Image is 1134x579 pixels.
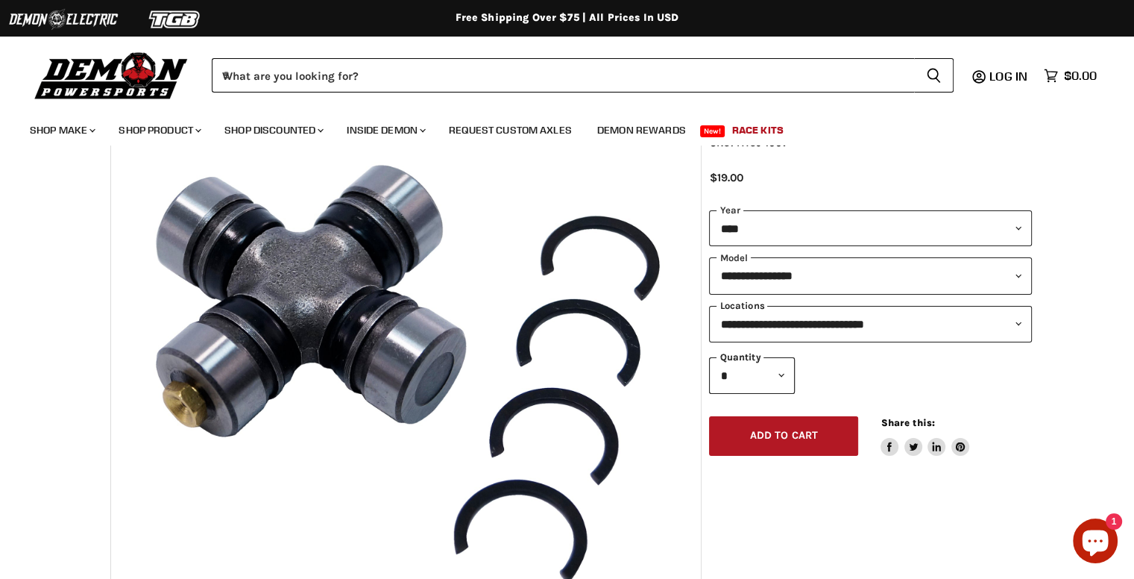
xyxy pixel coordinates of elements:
a: $0.00 [1036,65,1104,87]
span: New! [700,125,725,137]
select: year [709,210,1031,247]
img: TGB Logo 2 [119,5,231,34]
inbox-online-store-chat: Shopify online store chat [1068,519,1122,567]
a: Shop Discounted [213,115,333,145]
select: Quantity [709,357,795,394]
span: Add to cart [750,429,819,442]
img: Demon Electric Logo 2 [7,5,119,34]
button: Search [914,58,954,93]
form: Product [212,58,954,93]
select: modal-name [709,257,1031,294]
a: Shop Make [19,115,104,145]
span: Log in [989,69,1027,84]
a: Demon Rewards [586,115,697,145]
a: Log in [983,69,1036,83]
a: Shop Product [107,115,210,145]
span: Share this: [881,417,934,428]
img: Demon Powersports [30,48,193,101]
a: Race Kits [721,115,795,145]
span: $0.00 [1064,69,1097,83]
a: Inside Demon [336,115,435,145]
span: $19.00 [709,171,743,184]
aside: Share this: [881,416,969,456]
select: keys [709,306,1031,342]
ul: Main menu [19,109,1093,145]
button: Add to cart [709,416,858,456]
input: When autocomplete results are available use up and down arrows to review and enter to select [212,58,914,93]
a: Request Custom Axles [438,115,583,145]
